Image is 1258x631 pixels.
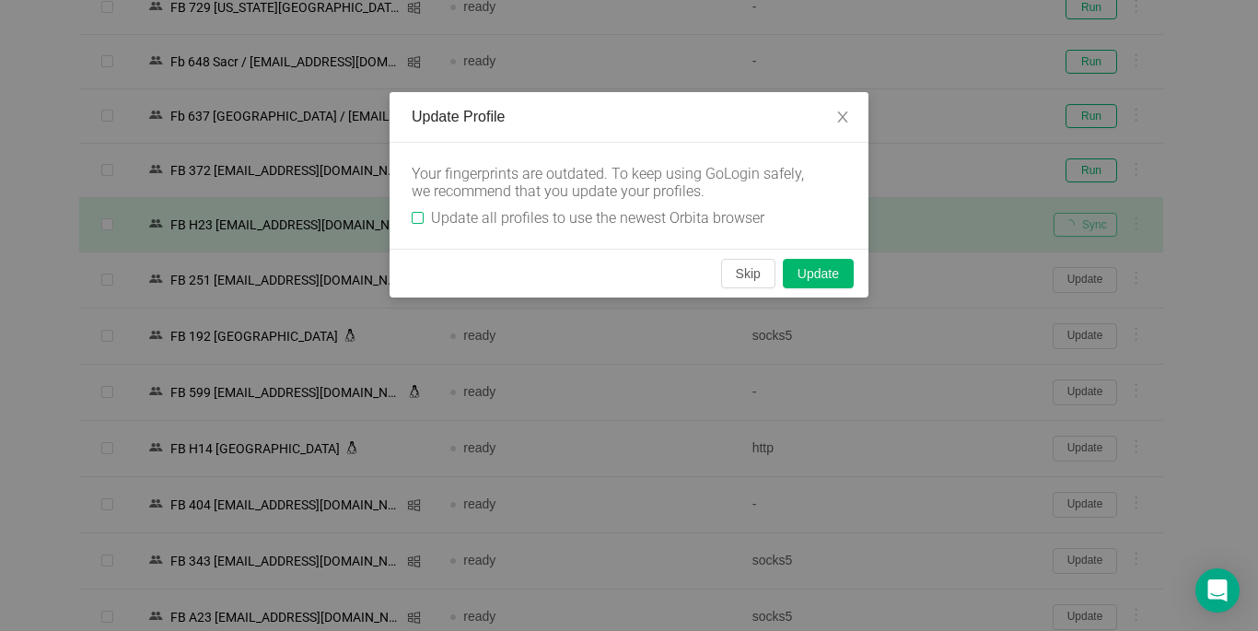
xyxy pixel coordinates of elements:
[721,259,775,288] button: Skip
[412,107,846,127] div: Update Profile
[783,259,854,288] button: Update
[424,209,772,227] span: Update all profiles to use the newest Orbita browser
[412,165,817,200] div: Your fingerprints are outdated. To keep using GoLogin safely, we recommend that you update your p...
[817,92,868,144] button: Close
[835,110,850,124] i: icon: close
[1195,568,1240,613] div: Open Intercom Messenger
